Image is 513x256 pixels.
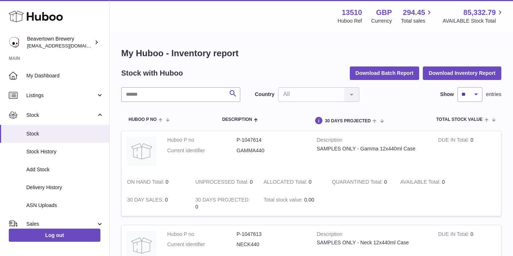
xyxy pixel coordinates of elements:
span: [EMAIL_ADDRESS][DOMAIN_NAME] [27,43,107,49]
span: Total stock value [436,117,483,122]
h2: Stock with Huboo [121,68,183,78]
td: 0 [258,173,326,191]
button: Download Inventory Report [423,66,501,80]
strong: 30 DAY SALES [127,197,165,205]
span: Stock History [26,148,104,155]
span: Stock [26,112,96,119]
strong: UNPROCESSED Total [195,179,250,187]
strong: DUE IN Total [438,137,470,145]
button: Download Batch Report [350,66,420,80]
span: Stock [26,130,104,137]
span: Sales [26,221,96,228]
label: Show [440,91,454,98]
dd: P-1047614 [237,137,306,144]
div: SAMPLES ONLY - Gamma 12x440ml Case [317,145,427,152]
span: My Dashboard [26,72,104,79]
span: Total sales [401,18,433,24]
dd: P-1047613 [237,231,306,238]
td: 0 [190,191,258,216]
span: Delivery History [26,184,104,191]
dt: Current identifier [167,241,237,248]
strong: AVAILABLE Total [400,179,442,187]
strong: QUARANTINED Total [332,179,384,187]
img: aoife@beavertownbrewery.co.uk [9,37,20,48]
td: 0 [395,173,463,191]
div: SAMPLES ONLY - Neck 12x440ml Case [317,239,427,246]
img: product image [127,137,156,166]
div: Huboo Ref [338,18,362,24]
label: Country [255,91,275,98]
span: AVAILABLE Stock Total [443,18,504,24]
span: Listings [26,92,96,99]
span: Add Stock [26,166,104,173]
strong: 13510 [342,8,362,18]
dt: Huboo P no [167,137,237,144]
dt: Huboo P no [167,231,237,238]
td: 0 [433,131,501,173]
span: ASN Uploads [26,202,104,209]
td: 0 [122,191,190,216]
span: 294.45 [403,8,425,18]
dd: NECK440 [237,241,306,248]
span: entries [486,91,501,98]
a: Log out [9,229,100,242]
h1: My Huboo - Inventory report [121,47,501,59]
a: 294.45 Total sales [401,8,433,24]
dt: Current identifier [167,147,237,154]
div: Currency [371,18,392,24]
strong: ON HAND Total [127,179,166,187]
span: 0 [384,179,387,185]
strong: Description [317,231,427,240]
span: Description [222,117,252,122]
strong: Total stock value [264,197,304,205]
strong: ALLOCATED Total [264,179,309,187]
span: Huboo P no [129,117,157,122]
strong: GBP [376,8,392,18]
td: 0 [190,173,258,191]
span: 85,332.79 [463,8,496,18]
strong: Description [317,137,427,145]
a: 85,332.79 AVAILABLE Stock Total [443,8,504,24]
dd: GAMMA440 [237,147,306,154]
span: 30 DAYS PROJECTED [325,119,371,123]
div: Beavertown Brewery [27,35,93,49]
span: 0.00 [304,197,314,203]
strong: DUE IN Total [438,231,470,239]
strong: 30 DAYS PROJECTED [195,197,250,205]
td: 0 [122,173,190,191]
